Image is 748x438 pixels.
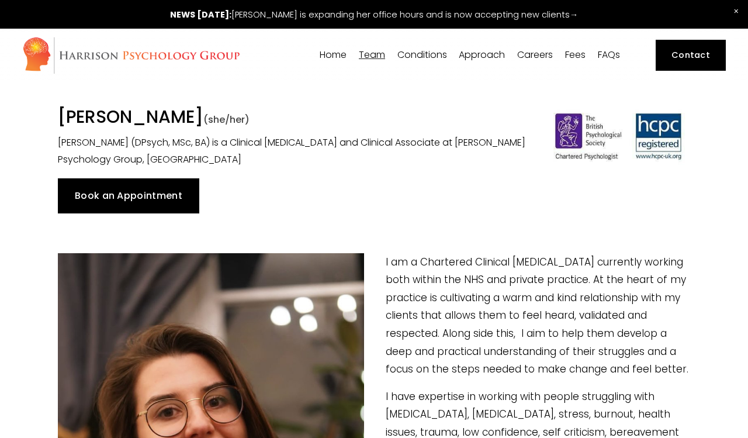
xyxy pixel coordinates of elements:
p: [PERSON_NAME] (DPsych, MSc, BA) is a Clinical [MEDICAL_DATA] and Clinical Associate at [PERSON_NA... [58,134,528,168]
span: Conditions [397,50,447,60]
a: Careers [517,50,553,61]
span: (she/her) [203,113,250,126]
h1: [PERSON_NAME] [58,106,528,131]
span: Approach [459,50,505,60]
a: folder dropdown [397,50,447,61]
a: Contact [656,40,725,71]
a: folder dropdown [459,50,505,61]
a: folder dropdown [359,50,385,61]
p: I am a Chartered Clinical [MEDICAL_DATA] currently working both within the NHS and private practi... [58,253,691,378]
a: Home [320,50,347,61]
a: Fees [565,50,586,61]
img: Harrison Psychology Group [22,36,240,74]
a: Book an Appointment [58,178,200,213]
span: Team [359,50,385,60]
a: FAQs [598,50,620,61]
